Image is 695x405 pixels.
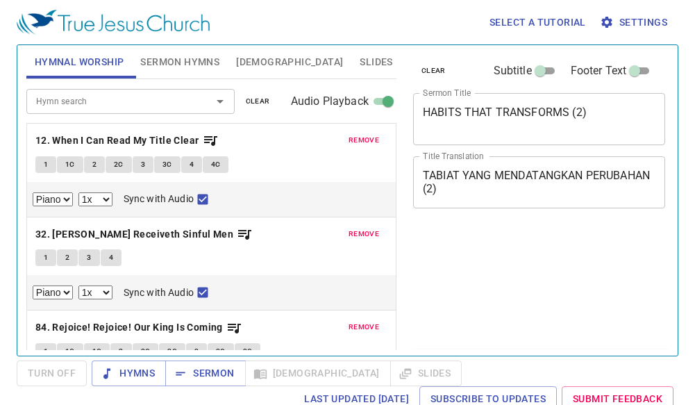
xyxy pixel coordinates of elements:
[423,169,655,195] textarea: TABIAT YANG MENDATANGKAN PERUBAHAN (2)
[35,226,233,243] b: 32. [PERSON_NAME] Receiveth Sinful Men
[109,251,113,264] span: 4
[35,53,124,71] span: Hymnal Worship
[57,156,83,173] button: 1C
[65,345,75,358] span: 1C
[44,158,48,171] span: 1
[190,158,194,171] span: 4
[35,319,242,336] button: 84. Rejoice! Rejoice! Our King Is Coming
[44,251,48,264] span: 1
[33,286,73,299] select: Select Track
[236,53,343,71] span: [DEMOGRAPHIC_DATA]
[216,345,226,358] span: 3C
[124,192,194,206] span: Sync with Audio
[141,158,145,171] span: 3
[35,319,223,336] b: 84. Rejoice! Rejoice! Our King Is Coming
[35,226,253,243] button: 32. [PERSON_NAME] Receiveth Sinful Men
[181,156,202,173] button: 4
[57,343,83,360] button: 1C
[176,365,234,382] span: Sermon
[203,156,229,173] button: 4C
[35,132,219,149] button: 12. When I Can Read My Title Clear
[186,343,207,360] button: 3
[494,63,532,79] span: Subtitle
[210,92,230,111] button: Open
[78,192,112,206] select: Playback Rate
[208,343,234,360] button: 3C
[291,93,369,110] span: Audio Playback
[571,63,627,79] span: Footer Text
[484,10,592,35] button: Select a tutorial
[423,106,655,132] textarea: HABITS THAT TRANSFORMS (2)
[159,343,185,360] button: 2C
[35,343,56,360] button: 1
[165,361,245,386] button: Sermon
[65,251,69,264] span: 2
[140,53,219,71] span: Sermon Hymns
[92,158,97,171] span: 2
[57,249,78,266] button: 2
[17,10,210,35] img: True Jesus Church
[33,192,73,206] select: Select Track
[78,286,112,299] select: Playback Rate
[162,158,172,171] span: 3C
[211,158,221,171] span: 4C
[349,134,379,147] span: remove
[421,65,446,77] span: clear
[101,249,122,266] button: 4
[340,132,387,149] button: remove
[35,249,56,266] button: 1
[360,53,392,71] span: Slides
[340,319,387,336] button: remove
[124,286,194,300] span: Sync with Audio
[141,345,151,358] span: 2C
[597,10,673,35] button: Settings
[408,223,617,345] iframe: from-child
[349,321,379,333] span: remove
[154,156,181,173] button: 3C
[35,132,199,149] b: 12. When I Can Read My Title Clear
[237,93,278,110] button: clear
[106,156,132,173] button: 2C
[35,156,56,173] button: 1
[84,343,110,360] button: 1C
[413,63,454,79] button: clear
[246,95,270,108] span: clear
[110,343,131,360] button: 2
[92,361,166,386] button: Hymns
[167,345,177,358] span: 2C
[114,158,124,171] span: 2C
[235,343,261,360] button: 3C
[78,249,99,266] button: 3
[194,345,199,358] span: 3
[65,158,75,171] span: 1C
[489,14,586,31] span: Select a tutorial
[84,156,105,173] button: 2
[103,365,155,382] span: Hymns
[243,345,253,358] span: 3C
[133,343,159,360] button: 2C
[119,345,123,358] span: 2
[603,14,667,31] span: Settings
[92,345,102,358] span: 1C
[133,156,153,173] button: 3
[44,345,48,358] span: 1
[349,228,379,240] span: remove
[87,251,91,264] span: 3
[340,226,387,242] button: remove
